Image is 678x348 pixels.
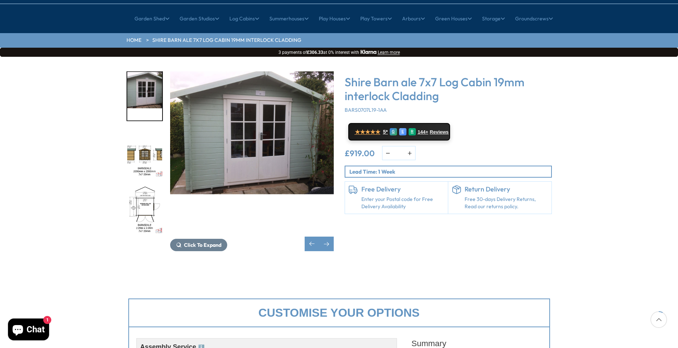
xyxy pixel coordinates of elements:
[345,149,375,157] ins: £919.00
[355,128,380,135] span: ★★★★★
[361,196,445,210] a: Enter your Postal code for Free Delivery Availability
[319,9,350,28] a: Play Houses
[6,319,51,342] inbox-online-store-chat: Shopify online store chat
[127,72,162,120] img: Barnsdale_ef622831-4fbb-42f2-b578-2a342bac17f4_200x200.jpg
[482,9,505,28] a: Storage
[360,9,392,28] a: Play Towers
[127,128,163,178] div: 4 / 11
[127,186,162,234] img: 7x72090x2090barnsdaleFLOORPLANMFTTEMP_9bf0b179-2ea5-472f-ab70-89806cf05eb7_200x200.jpg
[418,129,428,135] span: 144+
[152,37,301,44] a: Shire Barn ale 7x7 Log Cabin 19mm interlock Cladding
[402,9,425,28] a: Arbours
[128,298,550,327] div: Customise your options
[127,185,163,235] div: 5 / 11
[435,9,472,28] a: Green Houses
[127,129,162,178] img: 7x72090x2090barnsdaleEXTERNALSMMFTTEMP_c439b8e8-0928-4911-b890-923aac527eec_200x200.jpg
[348,123,450,141] a: ★★★★★ 5* G E R 144+ Reviews
[515,9,553,28] a: Groundscrews
[170,239,227,251] button: Click To Expand
[229,9,259,28] a: Log Cabins
[349,168,551,175] p: Lead Time: 1 Week
[390,128,397,135] div: G
[465,196,548,210] p: Free 30-days Delivery Returns, Read our returns policy.
[361,185,445,193] h6: Free Delivery
[305,237,319,251] div: Previous slide
[345,107,387,113] span: BARS0707L19-1AA
[319,237,334,251] div: Next slide
[345,75,552,103] h3: Shire Barn ale 7x7 Log Cabin 19mm interlock Cladding
[170,71,334,235] img: Shire Barn ale 7x7 Log Cabin 19mm interlock Cladding - Best Shed
[127,37,141,44] a: HOME
[170,71,334,251] div: 3 / 11
[180,9,219,28] a: Garden Studios
[409,128,416,135] div: R
[269,9,309,28] a: Summerhouses
[135,9,169,28] a: Garden Shed
[184,242,221,248] span: Click To Expand
[127,71,163,121] div: 3 / 11
[399,128,406,135] div: E
[430,129,449,135] span: Reviews
[465,185,548,193] h6: Return Delivery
